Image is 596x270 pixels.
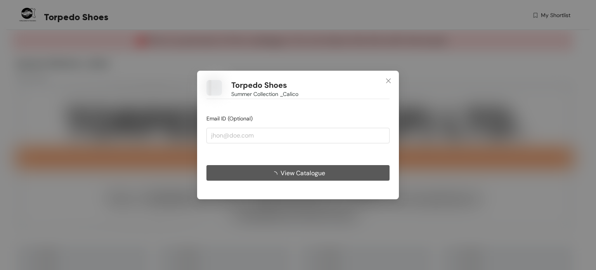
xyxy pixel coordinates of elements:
[385,78,392,84] span: close
[271,171,281,177] span: loading
[231,90,298,98] span: Summer Collection _Calico
[206,80,222,96] img: Buyer Portal
[206,115,253,122] span: Email ID (Optional)
[281,168,325,178] span: View Catalogue
[206,128,390,143] input: jhon@doe.com
[231,80,287,90] h1: Torpedo Shoes
[378,71,399,92] button: Close
[206,165,390,181] button: View Catalogue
